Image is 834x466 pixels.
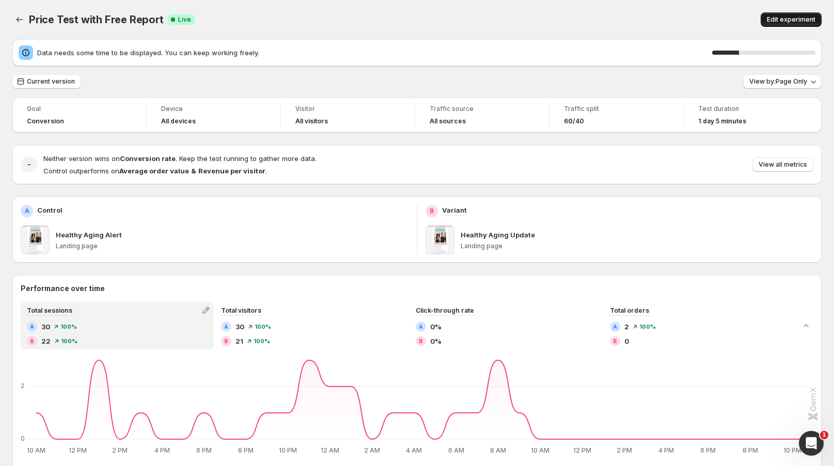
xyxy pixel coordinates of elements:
text: 8 PM [238,446,254,454]
h2: A [30,324,34,330]
span: 0% [430,322,442,332]
span: 100 % [61,338,77,344]
h2: B [430,207,434,215]
text: 8 PM [743,446,758,454]
text: 10 PM [783,446,801,454]
text: 4 PM [154,446,170,454]
p: Control [37,205,62,215]
h2: A [25,207,29,215]
span: View all metrics [759,160,807,169]
a: VisitorAll visitors [295,104,400,126]
text: 4 AM [406,446,422,454]
h2: A [613,324,617,330]
span: 22 [41,336,51,346]
span: 21 [235,336,243,346]
strong: Average order value [119,167,189,175]
span: Price Test with Free Report [29,13,164,26]
span: Click-through rate [416,307,474,314]
span: Total visitors [221,307,261,314]
text: 8 AM [490,446,506,454]
text: 0 [21,435,25,442]
text: 6 AM [448,446,464,454]
img: Healthy Aging Update [426,226,454,254]
h2: B [613,338,617,344]
text: 2 AM [364,446,380,454]
span: 100 % [639,324,656,330]
iframe: Intercom live chat [799,431,824,456]
h2: A [224,324,228,330]
h2: B [419,338,423,344]
h4: All devices [161,117,196,125]
p: Variant [442,205,467,215]
text: 4 PM [658,446,674,454]
img: Healthy Aging Alert [21,226,50,254]
text: 12 PM [69,446,87,454]
h4: All visitors [295,117,328,125]
a: Test duration1 day 5 minutes [698,104,804,126]
span: Goal [27,105,132,113]
span: Visitor [295,105,400,113]
text: 2 PM [617,446,632,454]
span: Neither version wins on . Keep the test running to gather more data. [43,154,317,163]
text: 12 AM [321,446,339,454]
p: Landing page [461,242,813,250]
span: Total orders [610,307,649,314]
span: 60/40 [564,117,584,125]
h2: B [30,338,34,344]
strong: Conversion rate [120,154,176,163]
text: 12 PM [573,446,591,454]
span: Test duration [698,105,804,113]
span: 1 [820,431,828,439]
span: View by: Page Only [749,77,807,86]
text: 10 AM [531,446,549,454]
span: 100 % [60,324,77,330]
h2: A [419,324,423,330]
span: 30 [41,322,50,332]
span: 30 [235,322,244,332]
button: View by:Page Only [743,74,822,89]
span: Current version [27,77,75,86]
span: Total sessions [27,307,72,314]
span: Live [178,15,191,24]
p: Healthy Aging Alert [56,230,122,240]
span: 0% [430,336,442,346]
a: DeviceAll devices [161,104,266,126]
text: 2 [21,382,24,390]
span: Conversion [27,117,64,125]
h2: B [224,338,228,344]
text: 2 PM [112,446,128,454]
span: Data needs some time to be displayed. You can keep working freely. [37,47,712,58]
span: 1 day 5 minutes [698,117,746,125]
text: 6 PM [196,446,212,454]
text: 10 PM [279,446,297,454]
span: Edit experiment [767,15,815,24]
a: Traffic split60/40 [564,104,669,126]
text: 6 PM [700,446,716,454]
button: Collapse chart [799,318,813,333]
span: Traffic split [564,105,669,113]
p: Landing page [56,242,408,250]
span: 100 % [255,324,271,330]
h2: Performance over time [21,283,813,294]
button: Current version [12,74,81,89]
span: 0 [624,336,629,346]
span: Control outperforms on . [43,167,267,175]
button: Edit experiment [761,12,822,27]
strong: & [191,167,196,175]
button: View all metrics [752,157,813,172]
span: Traffic source [430,105,534,113]
h2: - [27,159,31,170]
a: GoalConversion [27,104,132,126]
button: Back [12,12,27,27]
span: 100 % [254,338,270,344]
a: Traffic sourceAll sources [430,104,534,126]
strong: Revenue per visitor [198,167,265,175]
h4: All sources [430,117,466,125]
text: 10 AM [27,446,45,454]
p: Healthy Aging Update [461,230,535,240]
span: 2 [624,322,629,332]
span: Device [161,105,266,113]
